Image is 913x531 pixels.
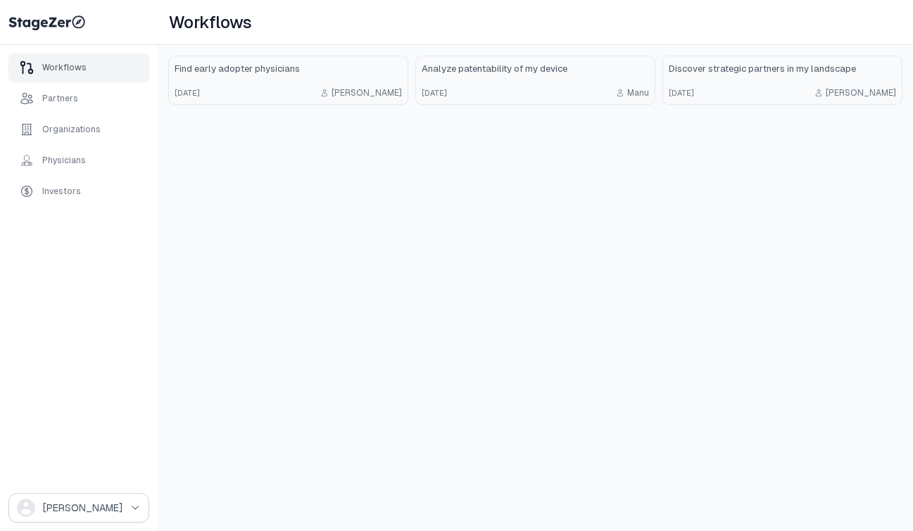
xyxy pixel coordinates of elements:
div: Investors [42,186,81,197]
span: [DATE] [422,87,447,98]
a: Partners [8,84,149,113]
span: Manu [627,87,649,98]
span: [PERSON_NAME] [826,87,896,98]
a: Organizations [8,115,149,143]
a: Discover strategic partners in my landscape[DATE][PERSON_NAME] [663,56,902,104]
a: Analyze patentability of my device[DATE]Manu [416,56,655,104]
span: [PERSON_NAME] [43,501,122,515]
a: Physicians [8,146,149,174]
a: Workflows [8,53,149,82]
span: Discover strategic partners in my landscape [669,62,856,76]
span: [DATE] [175,87,200,98]
div: Physicians [42,155,86,166]
span: Find early adopter physicians [175,62,300,76]
a: Find early adopter physicians[DATE][PERSON_NAME] [169,56,408,104]
a: Investors [8,177,149,205]
div: Workflows [42,62,87,73]
button: drop down button [8,493,149,523]
h1: Workflows [169,11,251,34]
div: Partners [42,93,78,104]
span: [DATE] [669,87,694,98]
span: [PERSON_NAME] [332,87,402,98]
span: Analyze patentability of my device [422,62,567,76]
div: Organizations [42,124,101,135]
